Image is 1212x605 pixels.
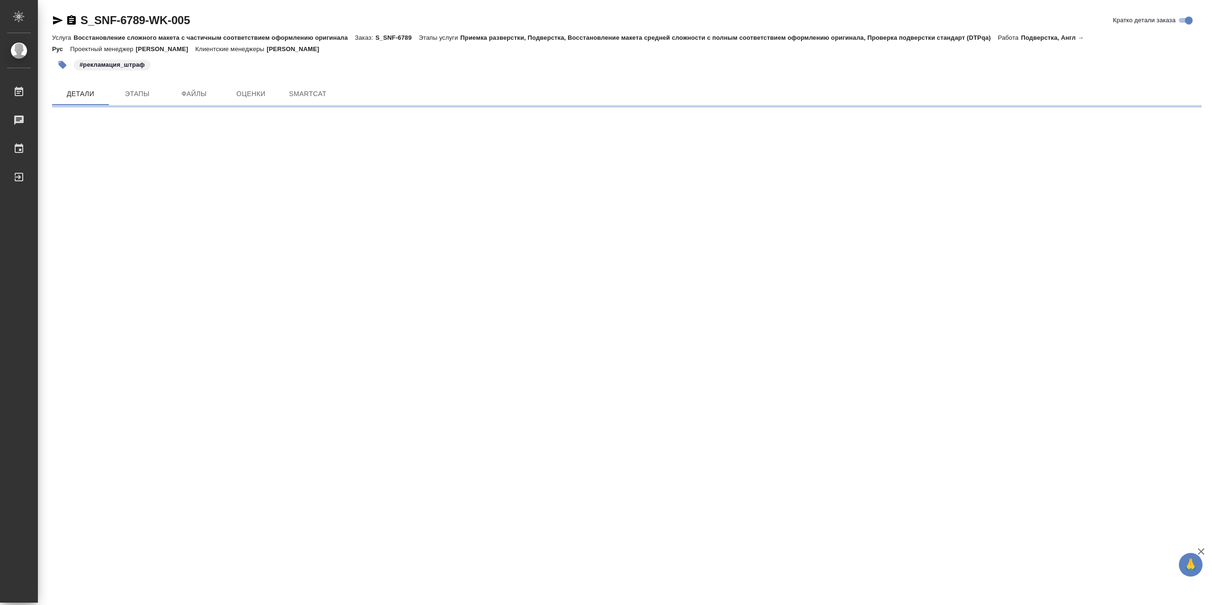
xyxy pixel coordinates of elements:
span: рекламация_штраф [73,60,151,68]
span: Детали [58,88,103,100]
p: Клиентские менеджеры [196,45,267,53]
p: [PERSON_NAME] [267,45,326,53]
p: Работа [998,34,1021,41]
p: S_SNF-6789 [375,34,419,41]
a: S_SNF-6789-WK-005 [80,14,190,27]
span: 🙏 [1183,555,1199,575]
button: Добавить тэг [52,54,73,75]
p: Восстановление сложного макета с частичным соответствием оформлению оригинала [73,34,355,41]
button: Скопировать ссылку для ЯМессенджера [52,15,63,26]
p: Услуга [52,34,73,41]
button: Скопировать ссылку [66,15,77,26]
span: SmartCat [285,88,330,100]
p: Этапы услуги [419,34,461,41]
p: #рекламация_штраф [80,60,145,70]
span: Файлы [171,88,217,100]
p: [PERSON_NAME] [136,45,196,53]
span: Этапы [115,88,160,100]
button: 🙏 [1179,553,1203,577]
span: Оценки [228,88,274,100]
p: Проектный менеджер [70,45,135,53]
span: Кратко детали заказа [1113,16,1176,25]
p: Приемка разверстки, Подверстка, Восстановление макета средней сложности с полным соответствием оф... [460,34,998,41]
p: Заказ: [355,34,375,41]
